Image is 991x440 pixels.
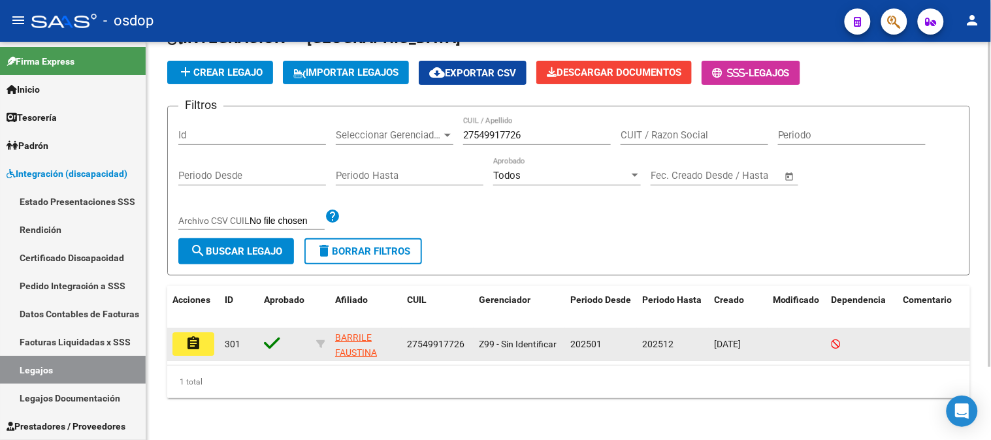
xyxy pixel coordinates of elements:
[178,96,223,114] h3: Filtros
[250,215,325,227] input: Archivo CSV CUIL
[336,129,442,141] span: Seleccionar Gerenciador
[429,65,445,80] mat-icon: cloud_download
[7,166,127,181] span: Integración (discapacidad)
[7,419,125,433] span: Prestadores / Proveedores
[832,294,886,305] span: Dependencia
[7,82,40,97] span: Inicio
[642,294,702,305] span: Periodo Hasta
[225,294,233,305] span: ID
[7,54,74,69] span: Firma Express
[178,64,193,80] mat-icon: add
[190,245,282,257] span: Buscar Legajo
[330,286,402,329] datatable-header-cell: Afiliado
[293,67,398,78] span: IMPORTAR LEGAJOS
[316,245,410,257] span: Borrar Filtros
[709,286,768,329] datatable-header-cell: Creado
[651,170,704,181] input: Fecha inicio
[429,67,516,79] span: Exportar CSV
[190,243,206,259] mat-icon: search
[637,286,709,329] datatable-header-cell: Periodo Hasta
[474,286,565,329] datatable-header-cell: Gerenciador
[493,170,521,181] span: Todos
[402,286,474,329] datatable-header-cell: CUIL
[570,339,602,349] span: 202501
[316,243,332,259] mat-icon: delete
[283,61,409,84] button: IMPORTAR LEGAJOS
[259,286,311,329] datatable-header-cell: Aprobado
[407,339,464,349] span: 27549917726
[178,67,263,78] span: Crear Legajo
[186,336,201,351] mat-icon: assignment
[167,366,970,398] div: 1 total
[715,170,779,181] input: Fecha fin
[7,138,48,153] span: Padrón
[965,12,981,28] mat-icon: person
[219,286,259,329] datatable-header-cell: ID
[264,294,304,305] span: Aprobado
[419,61,527,85] button: Exportar CSV
[903,294,952,305] span: Comentario
[768,286,826,329] datatable-header-cell: Modificado
[407,294,427,305] span: CUIL
[178,238,294,264] button: Buscar Legajo
[547,67,681,78] span: Descargar Documentos
[536,61,692,84] button: Descargar Documentos
[325,208,340,224] mat-icon: help
[167,61,273,84] button: Crear Legajo
[304,238,422,264] button: Borrar Filtros
[702,61,800,85] button: -Legajos
[947,396,978,427] div: Open Intercom Messenger
[335,332,377,358] span: BARRILE FAUSTINA
[565,286,637,329] datatable-header-cell: Periodo Desde
[714,339,741,349] span: [DATE]
[335,294,368,305] span: Afiliado
[749,67,790,79] span: Legajos
[898,286,977,329] datatable-header-cell: Comentario
[225,339,240,349] span: 301
[479,294,530,305] span: Gerenciador
[103,7,154,35] span: - osdop
[479,339,557,349] span: Z99 - Sin Identificar
[570,294,631,305] span: Periodo Desde
[172,294,210,305] span: Acciones
[7,110,57,125] span: Tesorería
[642,339,674,349] span: 202512
[712,67,749,79] span: -
[167,286,219,329] datatable-header-cell: Acciones
[826,286,898,329] datatable-header-cell: Dependencia
[783,169,798,184] button: Open calendar
[773,294,820,305] span: Modificado
[178,215,250,226] span: Archivo CSV CUIL
[10,12,26,28] mat-icon: menu
[714,294,744,305] span: Creado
